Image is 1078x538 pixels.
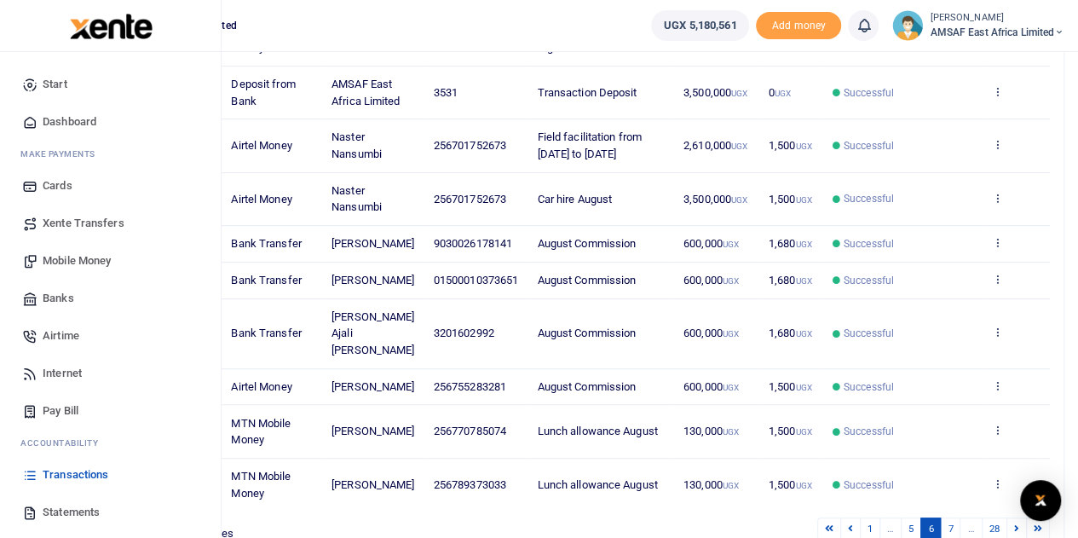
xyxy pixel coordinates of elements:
[434,327,494,339] span: 3201602992
[844,477,894,493] span: Successful
[434,237,512,250] span: 9030026178141
[683,478,739,491] span: 130,000
[33,437,98,449] span: countability
[331,274,414,286] span: [PERSON_NAME]
[769,478,812,491] span: 1,500
[844,326,894,341] span: Successful
[231,237,301,250] span: Bank Transfer
[43,113,96,130] span: Dashboard
[14,66,207,103] a: Start
[68,19,153,32] a: logo-small logo-large logo-large
[844,236,894,252] span: Successful
[683,237,739,250] span: 600,000
[14,456,207,494] a: Transactions
[844,424,894,439] span: Successful
[844,138,894,153] span: Successful
[14,167,207,205] a: Cards
[664,17,736,34] span: UGX 5,180,561
[14,280,207,317] a: Banks
[644,10,756,41] li: Wallet ballance
[434,86,458,99] span: 3531
[331,478,414,491] span: [PERSON_NAME]
[731,89,747,98] small: UGX
[434,380,506,393] span: 256755283281
[14,103,207,141] a: Dashboard
[43,252,111,269] span: Mobile Money
[231,470,291,500] span: MTN Mobile Money
[434,139,506,152] span: 256701752673
[844,85,894,101] span: Successful
[538,274,637,286] span: August Commission
[434,193,506,205] span: 256701752673
[769,425,812,437] span: 1,500
[844,379,894,395] span: Successful
[769,193,812,205] span: 1,500
[538,425,658,437] span: Lunch allowance August
[723,240,739,249] small: UGX
[331,310,414,356] span: [PERSON_NAME] Ajali [PERSON_NAME]
[231,327,301,339] span: Bank Transfer
[651,10,749,41] a: UGX 5,180,561
[14,141,207,167] li: M
[231,78,295,107] span: Deposit from Bank
[331,130,382,160] span: Naster Nansumbi
[683,274,739,286] span: 600,000
[43,402,78,419] span: Pay Bill
[14,317,207,355] a: Airtime
[331,184,382,214] span: Naster Nansumbi
[14,355,207,392] a: Internet
[43,215,124,232] span: Xente Transfers
[756,18,841,31] a: Add money
[683,193,747,205] span: 3,500,000
[331,237,414,250] span: [PERSON_NAME]
[43,365,82,382] span: Internet
[844,191,894,206] span: Successful
[43,466,108,483] span: Transactions
[434,274,518,286] span: 01500010373651
[43,327,79,344] span: Airtime
[795,142,811,151] small: UGX
[795,427,811,437] small: UGX
[769,274,812,286] span: 1,680
[538,380,637,393] span: August Commission
[683,380,739,393] span: 600,000
[769,86,791,99] span: 0
[769,237,812,250] span: 1,680
[29,148,95,160] span: ake Payments
[43,76,67,93] span: Start
[683,139,747,152] span: 2,610,000
[538,237,637,250] span: August Commission
[434,478,506,491] span: 256789373033
[331,425,414,437] span: [PERSON_NAME]
[769,380,812,393] span: 1,500
[844,273,894,288] span: Successful
[795,383,811,392] small: UGX
[231,193,291,205] span: Airtel Money
[683,86,747,99] span: 3,500,000
[930,25,1064,40] span: AMSAF East Africa Limited
[538,86,637,99] span: Transaction Deposit
[538,130,642,160] span: Field facilitation from [DATE] to [DATE]
[331,78,400,107] span: AMSAF East Africa Limited
[769,327,812,339] span: 1,680
[43,290,74,307] span: Banks
[14,242,207,280] a: Mobile Money
[331,380,414,393] span: [PERSON_NAME]
[723,329,739,338] small: UGX
[231,274,301,286] span: Bank Transfer
[892,10,1064,41] a: profile-user [PERSON_NAME] AMSAF East Africa Limited
[795,329,811,338] small: UGX
[14,430,207,456] li: Ac
[731,142,747,151] small: UGX
[538,478,658,491] span: Lunch allowance August
[723,383,739,392] small: UGX
[683,327,739,339] span: 600,000
[795,481,811,490] small: UGX
[14,392,207,430] a: Pay Bill
[795,195,811,205] small: UGX
[795,276,811,286] small: UGX
[723,481,739,490] small: UGX
[930,11,1064,26] small: [PERSON_NAME]
[14,494,207,531] a: Statements
[14,205,207,242] a: Xente Transfers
